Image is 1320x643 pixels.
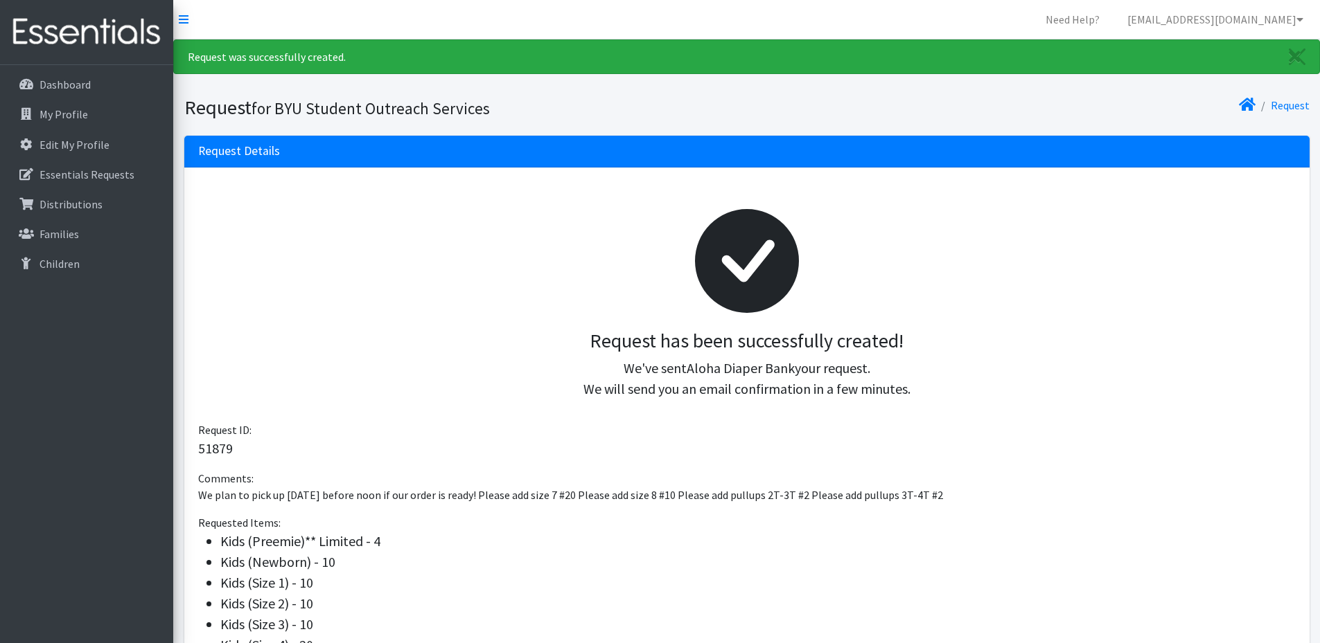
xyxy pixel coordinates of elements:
[39,167,134,181] p: Essentials Requests
[184,96,742,120] h1: Request
[220,614,1296,635] li: Kids (Size 3) - 10
[220,531,1296,552] li: Kids (Preemie)** Limited - 4
[209,358,1285,399] p: We've sent your request. We will send you an email confirmation in a few minutes.
[39,257,80,271] p: Children
[687,359,795,377] span: Aloha Diaper Bank
[39,227,79,241] p: Families
[39,78,91,91] p: Dashboard
[6,161,168,188] a: Essentials Requests
[252,98,490,118] small: for BYU Student Outreach Services
[6,250,168,278] a: Children
[6,220,168,248] a: Families
[198,516,281,529] span: Requested Items:
[6,131,168,159] a: Edit My Profile
[220,572,1296,593] li: Kids (Size 1) - 10
[6,9,168,55] img: HumanEssentials
[209,329,1285,353] h3: Request has been successfully created!
[39,197,103,211] p: Distributions
[220,593,1296,614] li: Kids (Size 2) - 10
[198,438,1296,459] p: 51879
[1271,98,1310,112] a: Request
[6,100,168,128] a: My Profile
[198,487,1296,503] p: We plan to pick up [DATE] before noon if our order is ready! Please add size 7 #20 Please add siz...
[173,39,1320,74] div: Request was successfully created.
[198,144,280,159] h3: Request Details
[6,190,168,218] a: Distributions
[6,71,168,98] a: Dashboard
[39,107,88,121] p: My Profile
[198,423,252,437] span: Request ID:
[220,552,1296,572] li: Kids (Newborn) - 10
[198,471,254,485] span: Comments:
[1035,6,1111,33] a: Need Help?
[1275,40,1319,73] a: Close
[39,138,109,152] p: Edit My Profile
[1116,6,1314,33] a: [EMAIL_ADDRESS][DOMAIN_NAME]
